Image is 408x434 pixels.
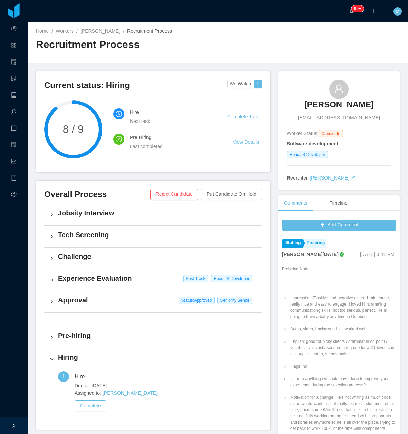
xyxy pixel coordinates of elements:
[289,376,396,388] li: Is there anything we could have done to improve your experience during the selection process?
[75,400,106,411] button: Complete
[116,111,122,117] i: icon: clock-circle
[324,195,353,211] div: Timeline
[58,230,256,240] h4: Tech Screening
[233,139,259,145] a: View Details
[282,220,396,231] button: icon: plusAdd Comment
[289,394,396,432] li: Motivation for a change: He's not writing as much code as he would want to , not really technical...
[130,134,216,141] h4: Pre Hiring
[11,22,17,37] a: icon: pie-chart
[116,136,122,142] i: icon: check-circle
[211,275,252,282] span: ReactJS Developer
[310,175,349,181] a: [PERSON_NAME]
[58,208,256,218] h4: Jobsity Interview
[287,151,328,158] span: ReactJS Developer
[130,143,216,150] div: Last completed
[76,28,78,34] span: /
[80,28,120,34] a: [PERSON_NAME]
[289,363,396,369] li: Flags: no
[11,122,17,136] a: icon: profile
[304,99,374,114] a: [PERSON_NAME]
[130,117,211,125] div: Next task
[75,389,256,397] span: Assigned to:
[11,105,17,119] a: icon: user
[201,189,262,200] button: Put Candidate On Hold
[11,189,17,202] i: icon: setting
[351,175,355,180] i: icon: edit
[130,108,211,116] h4: Hire
[289,295,396,320] li: Impressions/Positive and negative clues: 1 min earlier; really nice and easy to engage; I loved h...
[11,139,17,153] i: icon: file-protect
[298,114,380,122] span: [EMAIL_ADDRESS][DOMAIN_NAME]
[282,252,339,257] strong: [PERSON_NAME][DATE]
[319,130,343,137] span: Candidate
[227,80,254,88] button: icon: eyeWatch
[50,357,54,361] i: icon: right
[11,155,17,169] i: icon: line-chart
[217,297,252,304] span: Seniority: Senior
[36,28,49,34] a: Home
[50,335,54,339] i: icon: right
[44,291,262,312] div: icon: rightApproval
[62,374,65,379] span: 1
[75,382,256,389] span: Due at: [DATE].
[36,38,218,52] h2: Recruitment Process
[44,80,227,91] h3: Current status: Hiring
[58,252,256,261] h4: Challenge
[179,297,215,304] span: Status: Approved
[254,80,262,88] button: 1
[44,204,262,225] div: icon: rightJobsity Interview
[351,5,364,12] sup: 2151
[360,252,395,257] span: [DATE] 3:41 PM
[51,28,53,34] span: /
[50,300,54,304] i: icon: right
[58,331,256,340] h4: Pre-hiring
[183,275,208,282] span: Fast Track
[11,73,17,86] i: icon: solution
[44,269,262,291] div: icon: rightExperience Evaluation
[282,239,303,248] a: Staffing
[349,9,354,13] i: icon: bell
[287,175,310,181] strong: Recruiter:
[287,141,338,146] strong: Software development
[44,226,262,247] div: icon: rightTech Screening
[289,338,396,357] li: English: good for picky clients / grammar is on point / vocabulary is vast / seemed adequate for ...
[11,88,17,103] a: icon: robot
[75,371,90,382] div: Hire
[50,213,54,217] i: icon: right
[44,124,102,135] span: 8 / 9
[56,28,74,34] a: Workers
[127,28,172,34] span: Recruitment Process
[289,326,396,332] li: Audio, video, background: all worked well
[304,99,374,110] h3: [PERSON_NAME]
[278,195,313,211] div: Comments
[396,7,400,16] span: M
[11,172,17,186] i: icon: book
[103,390,158,396] a: [PERSON_NAME][DATE]
[150,189,198,200] button: Reject Candidate
[11,55,17,70] a: icon: audit
[371,9,376,13] i: icon: plus
[44,327,262,348] div: icon: rightPre-hiring
[287,131,319,136] span: Worker Status:
[44,248,262,269] div: icon: rightChallenge
[75,403,106,408] a: Complete
[44,348,262,370] div: icon: rightHiring
[50,234,54,239] i: icon: right
[50,256,54,260] i: icon: right
[58,295,256,305] h4: Approval
[334,84,344,94] i: icon: user
[303,239,327,248] a: Prehiring
[123,28,124,34] span: /
[11,39,17,53] a: icon: appstore
[58,353,256,362] h4: Hiring
[44,189,150,200] h3: Overall Process
[58,273,256,283] h4: Experience Evaluation
[227,114,259,119] a: Complete Task
[50,278,54,282] i: icon: right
